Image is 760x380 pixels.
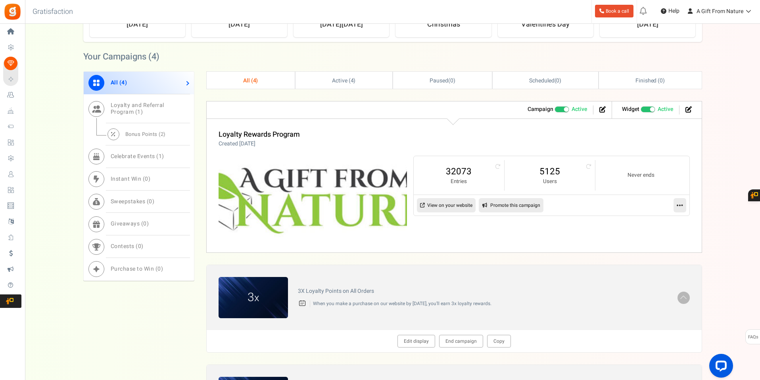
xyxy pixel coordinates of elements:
h2: Your Campaigns ( ) [83,53,159,61]
p: When you make a purchase on our website by [DATE], you’ll earn 3x loyalty rewards. [310,300,668,307]
a: Help [658,5,683,17]
small: x [254,290,259,306]
span: 0 [149,197,152,206]
span: 0 [138,242,142,250]
span: 2 [161,130,164,138]
h3: Gratisfaction [24,4,82,20]
a: Book a call [595,5,633,17]
span: 4 [121,78,125,87]
a: View on your website [417,198,476,212]
span: Active ( ) [332,76,356,85]
a: Loyalty Rewards Program [219,129,300,140]
span: 0 [660,76,663,85]
span: ( ) [430,76,455,85]
strong: Valentines Day [521,19,570,30]
h4: 3X Loyalty Points on All Orders [298,288,668,294]
strong: [DATE][DATE] [320,19,363,30]
p: Created [DATE] [219,140,300,148]
span: Bonus Points ( ) [125,130,166,138]
strong: Campaign [528,105,553,113]
span: Celebrate Events ( ) [111,152,164,160]
strong: [DATE] [637,19,658,30]
a: Copy [487,335,511,348]
span: 4 [253,76,256,85]
span: ( ) [529,76,561,85]
span: All ( ) [111,78,127,87]
span: 1 [159,152,162,160]
span: Scheduled [529,76,555,85]
small: Never ends [603,172,678,179]
span: Purchase to Win ( ) [111,265,163,273]
span: 0 [145,175,148,183]
small: Users [512,178,587,185]
span: Finished ( ) [635,76,665,85]
li: Widget activated [616,105,679,115]
small: Entries [422,178,496,185]
strong: [DATE] [127,19,148,30]
strong: Widget [622,105,639,113]
span: 0 [143,220,147,228]
span: Help [666,7,679,15]
strong: [DATE] [228,19,250,30]
span: 0 [450,76,453,85]
span: Active [572,105,587,113]
span: Loyalty and Referral Program ( ) [111,101,164,116]
a: Edit display [397,335,435,348]
span: A Gift From Nature [697,7,743,15]
span: Contests ( ) [111,242,144,250]
span: Sweepstakes ( ) [111,197,155,206]
span: Giveaways ( ) [111,220,149,228]
strong: Christmas [427,19,460,30]
img: Gratisfaction [4,3,21,21]
span: Active [658,105,673,113]
a: End campaign [439,335,483,348]
span: All ( ) [243,76,258,85]
span: 1 [137,108,141,116]
span: FAQs [748,330,758,345]
a: 32073 [422,165,496,178]
figcaption: 3 [219,289,288,306]
span: 0 [556,76,559,85]
span: Paused [430,76,448,85]
a: 5125 [512,165,587,178]
a: Promote this campaign [479,198,543,212]
span: 4 [152,50,156,63]
span: Instant Win ( ) [111,175,151,183]
span: 0 [157,265,161,273]
span: 4 [351,76,354,85]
